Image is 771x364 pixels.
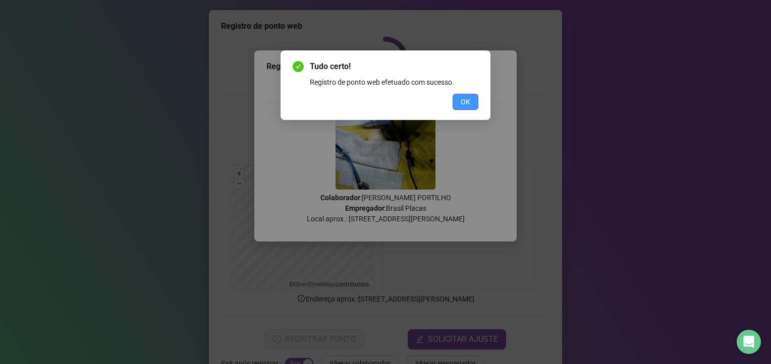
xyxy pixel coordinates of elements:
[310,60,478,73] span: Tudo certo!
[293,61,304,72] span: check-circle
[737,330,761,354] div: Open Intercom Messenger
[461,96,470,107] span: OK
[453,94,478,110] button: OK
[310,77,478,88] div: Registro de ponto web efetuado com sucesso.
